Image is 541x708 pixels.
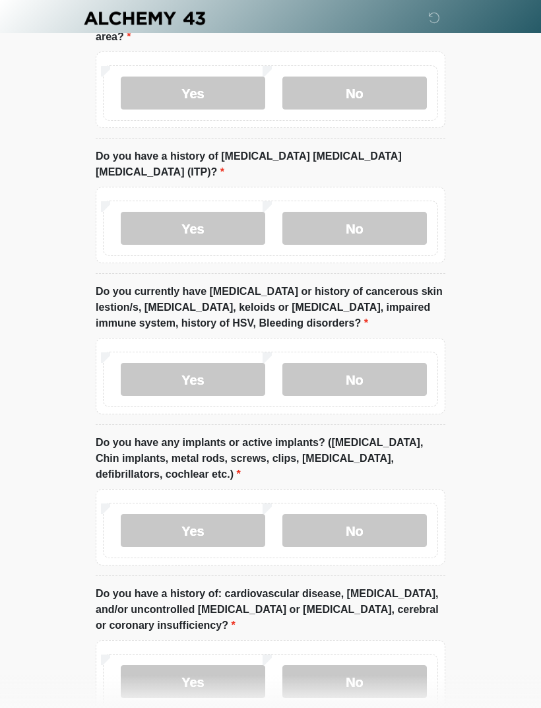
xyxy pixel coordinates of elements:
label: No [282,363,427,396]
label: No [282,665,427,698]
label: Do you have a history of: cardiovascular disease, [MEDICAL_DATA], and/or uncontrolled [MEDICAL_DA... [96,586,445,633]
label: Yes [121,514,265,547]
label: Yes [121,363,265,396]
label: Yes [121,665,265,698]
label: Yes [121,77,265,110]
label: No [282,77,427,110]
label: Yes [121,212,265,245]
img: Alchemy 43 Logo [82,10,207,26]
label: Do you have any implants or active implants? ([MEDICAL_DATA], Chin implants, metal rods, screws, ... [96,435,445,482]
label: Do you have a history of [MEDICAL_DATA] [MEDICAL_DATA] [MEDICAL_DATA] (ITP)? [96,148,445,180]
label: Do you currently have [MEDICAL_DATA] or history of cancerous skin lestion/s, [MEDICAL_DATA], kelo... [96,284,445,331]
label: No [282,212,427,245]
label: No [282,514,427,547]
